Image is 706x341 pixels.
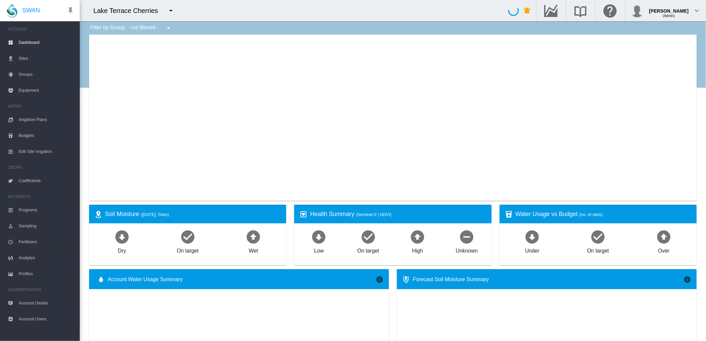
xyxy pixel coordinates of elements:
md-icon: icon-arrow-down-bold-circle [311,229,327,245]
div: Low [314,245,324,255]
div: Wet [249,245,258,255]
div: Filter by Group: - not filtered - [85,21,177,35]
img: profile.jpg [631,4,644,17]
md-icon: icon-menu-down [167,7,175,15]
md-icon: icon-chevron-down [693,7,701,15]
span: CROPS [8,162,74,173]
md-icon: icon-arrow-down-bold-circle [114,229,130,245]
span: Coefficients [19,173,74,189]
span: Account Water Usage Summary [108,276,376,283]
div: High [412,245,423,255]
span: Fertilisers [19,234,74,250]
span: Profiles [19,266,74,282]
md-icon: icon-information [683,276,691,284]
md-icon: icon-heart-box-outline [299,210,307,218]
md-icon: icon-information [376,276,384,284]
md-icon: icon-minus-circle [459,229,475,245]
button: icon-menu-down [164,4,177,17]
div: Under [525,245,539,255]
span: Programs [19,202,74,218]
md-icon: icon-arrow-up-bold-circle [245,229,261,245]
button: icon-bell-ring [521,4,534,17]
span: Equipment [19,82,74,98]
span: Account Details [19,295,74,311]
md-icon: icon-menu-down [165,24,173,32]
md-icon: icon-arrow-up-bold-circle [410,229,425,245]
div: On target [177,245,199,255]
span: Analytes [19,250,74,266]
md-icon: icon-checkbox-marked-circle [590,229,606,245]
span: Dashboard [19,35,74,51]
div: Water Usage vs Budget [516,210,691,218]
div: Dry [118,245,126,255]
md-icon: icon-water [97,276,105,284]
span: Sites [19,51,74,66]
img: SWAN-Landscape-Logo-Colour-drop.png [7,4,17,18]
md-icon: icon-thermometer-lines [402,276,410,284]
md-icon: icon-cup-water [505,210,513,218]
div: On target [587,245,609,255]
span: ([DATE], Sites) [141,212,169,217]
span: (Sentinel-2 | NDVI) [356,212,392,217]
div: On target [357,245,379,255]
span: (Admin) [663,14,675,18]
span: ADMINISTRATION [8,284,74,295]
div: Health Summary [310,210,486,218]
span: Budgets [19,128,74,144]
div: Over [658,245,669,255]
md-icon: icon-arrow-up-bold-circle [656,229,672,245]
md-icon: Go to the Data Hub [543,7,559,15]
md-icon: icon-checkbox-marked-circle [180,229,196,245]
div: Soil Moisture [105,210,281,218]
span: (no. of sites) [579,212,603,217]
md-icon: icon-map-marker-radius [94,210,102,218]
md-icon: Search the knowledge base [573,7,589,15]
span: Groups [19,66,74,82]
md-icon: icon-bell-ring [524,7,531,15]
md-icon: icon-checkbox-marked-circle [360,229,376,245]
button: icon-menu-down [162,21,175,35]
div: Forecast Soil Moisture Summary [413,276,683,283]
span: ACCOUNT [8,24,74,35]
div: Unknown [456,245,478,255]
span: Account Users [19,311,74,327]
div: Lake Terrace Cherries [93,6,164,15]
md-icon: Click here for help [602,7,618,15]
span: SWAN [22,6,40,15]
div: [PERSON_NAME] [649,5,689,12]
span: Irrigation Plans [19,112,74,128]
span: Edit Site Irrigation [19,144,74,160]
span: WATER [8,101,74,112]
span: NUTRIENTS [8,191,74,202]
md-icon: icon-arrow-down-bold-circle [524,229,540,245]
md-icon: icon-pin [66,7,74,15]
span: Sampling [19,218,74,234]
